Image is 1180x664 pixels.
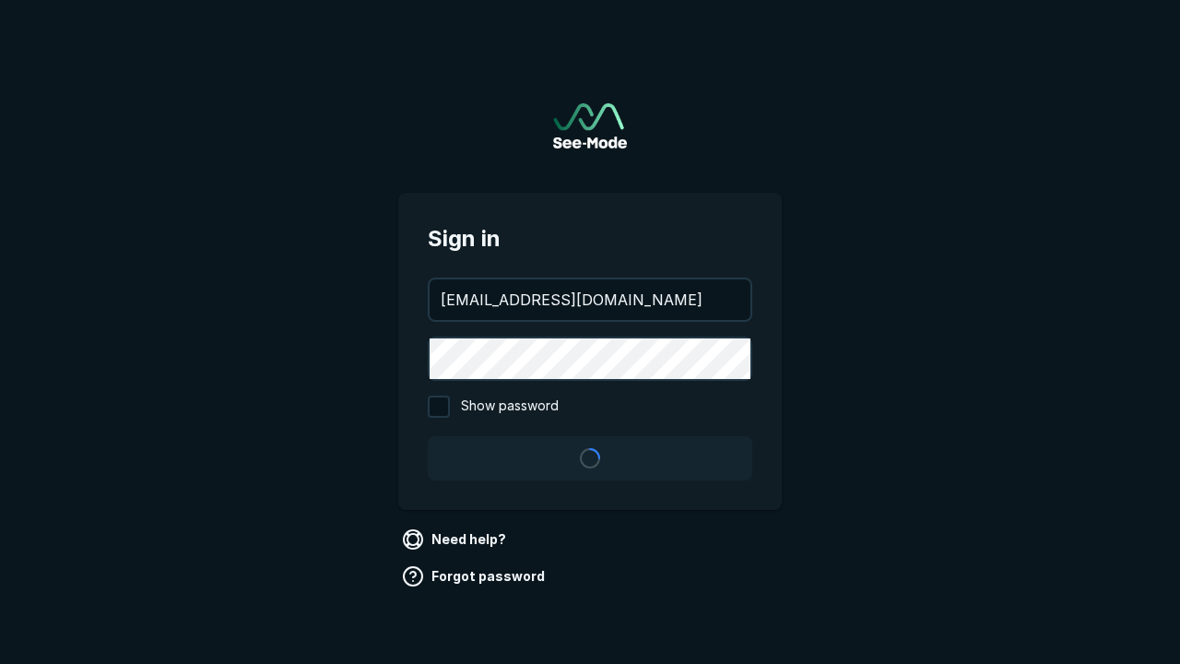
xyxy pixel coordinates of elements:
a: Go to sign in [553,103,627,148]
a: Forgot password [398,562,552,591]
input: your@email.com [430,279,750,320]
a: Need help? [398,525,513,554]
span: Sign in [428,222,752,255]
span: Show password [461,396,559,418]
img: See-Mode Logo [553,103,627,148]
